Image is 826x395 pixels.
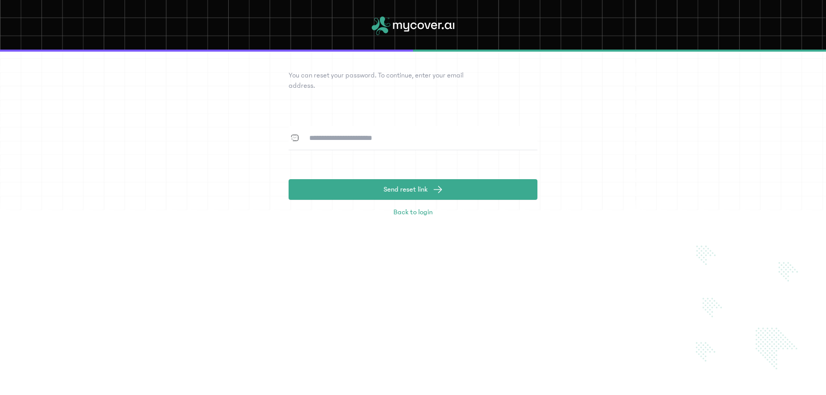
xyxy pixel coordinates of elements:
[384,184,427,195] span: Send reset link
[289,70,485,91] p: You can reset your password. To continue, enter your email address.
[289,179,537,200] button: Send reset link
[691,226,826,395] img: chevrons
[393,207,433,217] span: Back to login
[388,204,438,220] a: Back to login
